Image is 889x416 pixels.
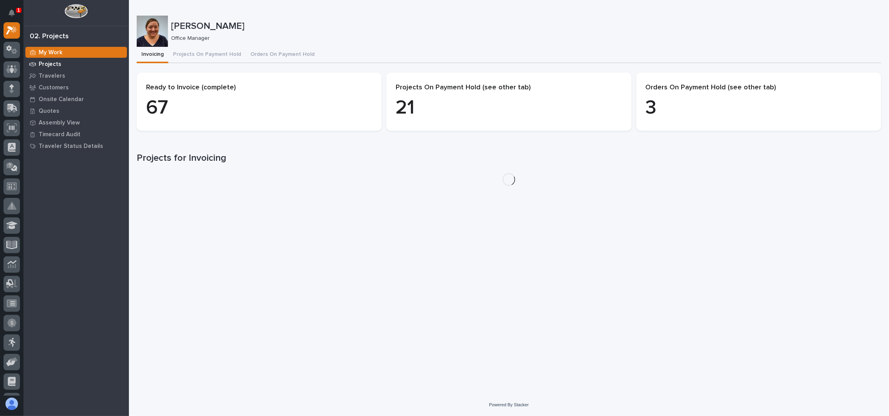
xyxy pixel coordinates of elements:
[489,402,528,407] a: Powered By Stacker
[10,9,20,22] div: Notifications1
[396,84,622,92] p: Projects On Payment Hold (see other tab)
[39,73,65,80] p: Travelers
[137,47,168,63] button: Invoicing
[39,131,80,138] p: Timecard Audit
[246,47,319,63] button: Orders On Payment Hold
[23,82,129,93] a: Customers
[23,105,129,117] a: Quotes
[168,47,246,63] button: Projects On Payment Hold
[23,140,129,152] a: Traveler Status Details
[4,396,20,412] button: users-avatar
[171,35,875,42] p: Office Manager
[23,117,129,128] a: Assembly View
[39,61,61,68] p: Projects
[23,70,129,82] a: Travelers
[64,4,87,18] img: Workspace Logo
[23,58,129,70] a: Projects
[39,49,62,56] p: My Work
[646,84,872,92] p: Orders On Payment Hold (see other tab)
[39,119,80,126] p: Assembly View
[39,96,84,103] p: Onsite Calendar
[4,5,20,21] button: Notifications
[396,96,622,120] p: 21
[17,7,20,13] p: 1
[137,153,881,164] h1: Projects for Invoicing
[23,46,129,58] a: My Work
[39,143,103,150] p: Traveler Status Details
[30,32,69,41] div: 02. Projects
[39,84,69,91] p: Customers
[171,21,878,32] p: [PERSON_NAME]
[23,128,129,140] a: Timecard Audit
[39,108,59,115] p: Quotes
[146,96,372,120] p: 67
[146,84,372,92] p: Ready to Invoice (complete)
[23,93,129,105] a: Onsite Calendar
[646,96,872,120] p: 3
